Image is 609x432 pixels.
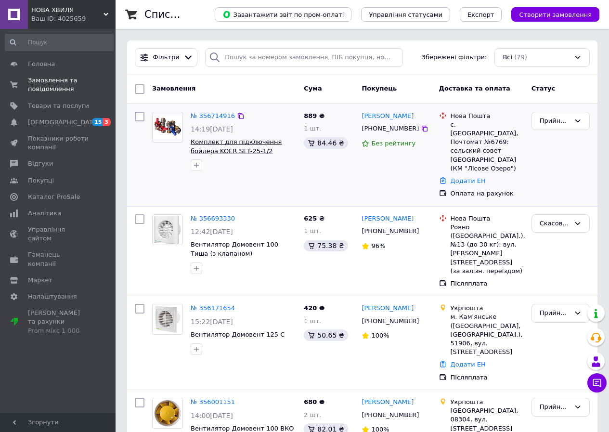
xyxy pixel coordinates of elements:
a: Фото товару [152,304,183,335]
span: 14:00[DATE] [191,412,233,419]
a: № 356693330 [191,215,235,222]
span: 2 шт. [304,411,321,419]
input: Пошук [5,34,114,51]
span: Доставка та оплата [439,85,510,92]
div: [PHONE_NUMBER] [360,225,421,237]
a: Фото товару [152,398,183,429]
span: [PERSON_NAME] та рахунки [28,309,89,335]
span: Управління статусами [369,11,442,18]
div: Ваш ID: 4025659 [31,14,116,23]
a: [PERSON_NAME] [362,398,414,407]
span: [DEMOGRAPHIC_DATA] [28,118,99,127]
span: Маркет [28,276,52,285]
div: м. Кам'янське ([GEOGRAPHIC_DATA], [GEOGRAPHIC_DATA].), 51906, вул. [STREET_ADDRESS] [451,313,524,356]
span: 96% [371,242,385,249]
div: Prom мікс 1 000 [28,327,89,335]
img: Фото товару [153,112,182,142]
img: Фото товару [153,215,182,245]
button: Створити замовлення [511,7,599,22]
div: [PHONE_NUMBER] [360,409,421,421]
a: Додати ЕН [451,361,486,368]
span: Створити замовлення [519,11,592,18]
input: Пошук за номером замовлення, ПІБ покупця, номером телефону, Email, номером накладної [205,48,403,67]
span: Покупець [362,85,397,92]
img: Фото товару [153,398,182,428]
div: 50.65 ₴ [304,329,348,341]
a: Фото товару [152,214,183,245]
div: Прийнято [540,402,570,412]
span: НОВА ХВИЛЯ [31,6,104,14]
div: Оплата на рахунок [451,189,524,198]
div: Укрпошта [451,398,524,406]
div: [PHONE_NUMBER] [360,122,421,135]
a: Фото товару [152,112,183,143]
a: [PERSON_NAME] [362,304,414,313]
span: Управління сайтом [28,225,89,243]
div: Ровно ([GEOGRAPHIC_DATA].), №13 (до 30 кг): вул. [PERSON_NAME][STREET_ADDRESS] (за залізн. переїз... [451,223,524,275]
span: 15 [92,118,103,126]
a: [PERSON_NAME] [362,214,414,223]
span: 625 ₴ [304,215,324,222]
span: Всі [503,53,512,62]
span: 12:42[DATE] [191,228,233,236]
span: Завантажити звіт по пром-оплаті [222,10,344,19]
span: Збережені фільтри: [422,53,487,62]
span: Cума [304,85,322,92]
a: Комплект для підключення бойлера KOER SET-25-1/2 [191,138,282,155]
span: Покупці [28,176,54,185]
span: Експорт [467,11,494,18]
a: № 356001151 [191,398,235,406]
div: с. [GEOGRAPHIC_DATA], Почтомат №6769: сельский совет [GEOGRAPHIC_DATA] (КМ "Лісове Озеро") [451,120,524,173]
span: 15:22[DATE] [191,318,233,326]
div: Нова Пошта [451,214,524,223]
span: 680 ₴ [304,398,324,406]
div: Післяплата [451,373,524,382]
div: Скасовано [540,219,570,229]
span: Товари та послуги [28,102,89,110]
span: Налаштування [28,292,77,301]
span: 14:19[DATE] [191,125,233,133]
a: Вентилятор Домовент 100 ВКО [191,425,294,432]
button: Завантажити звіт по пром-оплаті [215,7,351,22]
span: 889 ₴ [304,112,324,119]
span: 1 шт. [304,125,321,132]
span: Статус [531,85,556,92]
span: 1 шт. [304,317,321,325]
span: 3 [103,118,111,126]
a: Створити замовлення [502,11,599,18]
button: Експорт [460,7,502,22]
img: Фото товару [153,304,182,334]
span: Показники роботи компанії [28,134,89,152]
a: № 356714916 [191,112,235,119]
a: [PERSON_NAME] [362,112,414,121]
div: Прийнято [540,308,570,318]
div: Прийнято [540,116,570,126]
h1: Список замовлень [144,9,242,20]
div: 84.46 ₴ [304,137,348,149]
button: Чат з покупцем [587,373,607,393]
button: Управління статусами [361,7,450,22]
span: Фільтри [153,53,180,62]
span: Головна [28,60,55,68]
span: Каталог ProSale [28,193,80,201]
span: Відгуки [28,159,53,168]
div: Укрпошта [451,304,524,313]
span: Аналітика [28,209,61,218]
div: Післяплата [451,279,524,288]
span: 100% [371,332,389,339]
span: Замовлення та повідомлення [28,76,89,93]
div: 75.38 ₴ [304,240,348,251]
a: № 356171654 [191,304,235,312]
div: [PHONE_NUMBER] [360,315,421,327]
span: Замовлення [152,85,195,92]
span: Вентилятор Домовент 125 С [191,331,285,338]
span: (79) [514,53,527,61]
span: 420 ₴ [304,304,324,312]
span: Без рейтингу [371,140,415,147]
a: Додати ЕН [451,177,486,184]
a: Вентилятор Домовент 100 Тиша (з клапаном) [191,241,278,257]
span: 1 шт. [304,227,321,235]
